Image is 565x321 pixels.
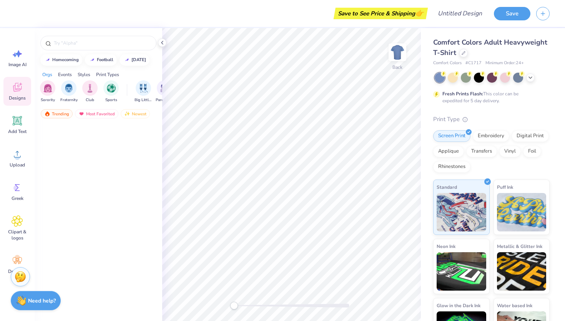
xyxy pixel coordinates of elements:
[156,80,173,103] div: filter for Parent's Weekend
[499,146,521,157] div: Vinyl
[442,90,537,104] div: This color can be expedited for 5 day delivery.
[433,146,464,157] div: Applique
[497,242,542,250] span: Metallic & Glitter Ink
[135,80,152,103] button: filter button
[124,58,130,62] img: trend_line.gif
[85,54,117,66] button: football
[497,183,513,191] span: Puff Ink
[8,62,27,68] span: Image AI
[121,109,150,118] div: Newest
[497,252,547,291] img: Metallic & Glitter Ink
[44,111,50,116] img: trending.gif
[107,84,116,93] img: Sports Image
[82,80,98,103] div: filter for Club
[96,71,119,78] div: Print Types
[497,193,547,231] img: Puff Ink
[5,229,30,241] span: Clipart & logos
[42,71,52,78] div: Orgs
[139,84,148,93] img: Big Little Reveal Image
[433,60,462,67] span: Comfort Colors
[45,58,51,62] img: trend_line.gif
[60,97,78,103] span: Fraternity
[442,91,483,97] strong: Fresh Prints Flash:
[40,54,82,66] button: homecoming
[60,80,78,103] button: filter button
[433,161,470,173] div: Rhinestones
[40,80,55,103] button: filter button
[75,109,118,118] div: Most Favorited
[28,297,56,304] strong: Need help?
[43,84,52,93] img: Sorority Image
[390,45,405,60] img: Back
[103,80,119,103] div: filter for Sports
[433,38,547,57] span: Comfort Colors Adult Heavyweight T-Shirt
[485,60,524,67] span: Minimum Order: 24 +
[497,301,532,309] span: Water based Ink
[78,111,85,116] img: most_fav.gif
[156,80,173,103] button: filter button
[120,54,150,66] button: [DATE]
[135,80,152,103] div: filter for Big Little Reveal
[523,146,541,157] div: Foil
[40,80,55,103] div: filter for Sorority
[60,80,78,103] div: filter for Fraternity
[65,84,73,93] img: Fraternity Image
[135,97,152,103] span: Big Little Reveal
[466,146,497,157] div: Transfers
[473,130,509,142] div: Embroidery
[465,60,482,67] span: # C1717
[58,71,72,78] div: Events
[437,252,486,291] img: Neon Ink
[432,6,488,21] input: Untitled Design
[131,58,146,62] div: halloween
[433,115,550,124] div: Print Type
[86,84,94,93] img: Club Image
[124,111,130,116] img: newest.gif
[230,302,238,309] div: Accessibility label
[41,109,73,118] div: Trending
[12,195,23,201] span: Greek
[160,84,169,93] img: Parent's Weekend Image
[105,97,117,103] span: Sports
[9,95,26,101] span: Designs
[433,130,470,142] div: Screen Print
[437,301,480,309] span: Glow in the Dark Ink
[10,162,25,168] span: Upload
[82,80,98,103] button: filter button
[415,8,424,18] span: 👉
[86,97,94,103] span: Club
[89,58,95,62] img: trend_line.gif
[53,39,151,47] input: Try "Alpha"
[97,58,113,62] div: football
[156,97,173,103] span: Parent's Weekend
[392,64,402,71] div: Back
[437,242,455,250] span: Neon Ink
[494,7,530,20] button: Save
[437,183,457,191] span: Standard
[8,128,27,135] span: Add Text
[437,193,486,231] img: Standard
[41,97,55,103] span: Sorority
[78,71,90,78] div: Styles
[336,8,426,19] div: Save to See Price & Shipping
[52,58,79,62] div: homecoming
[103,80,119,103] button: filter button
[8,268,27,274] span: Decorate
[512,130,549,142] div: Digital Print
